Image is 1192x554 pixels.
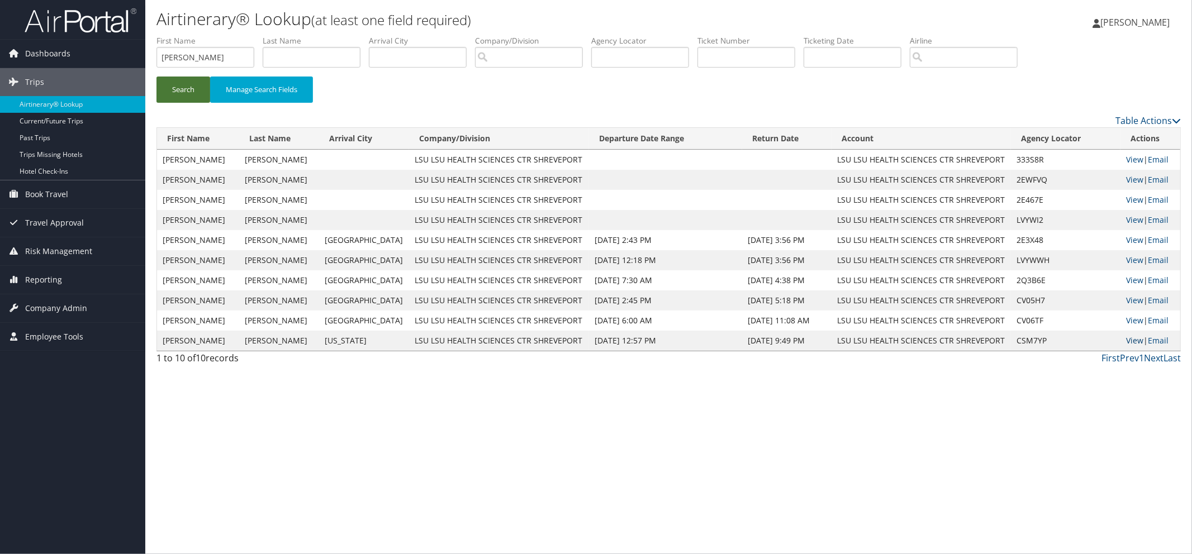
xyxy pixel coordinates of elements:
[157,190,239,210] td: [PERSON_NAME]
[319,270,409,290] td: [GEOGRAPHIC_DATA]
[1120,331,1180,351] td: |
[409,270,589,290] td: LSU LSU HEALTH SCIENCES CTR SHREVEPORT
[156,351,400,370] div: 1 to 10 of records
[1148,214,1169,225] a: Email
[409,290,589,311] td: LSU LSU HEALTH SCIENCES CTR SHREVEPORT
[1148,335,1169,346] a: Email
[832,270,1011,290] td: LSU LSU HEALTH SCIENCES CTR SHREVEPORT
[409,170,589,190] td: LSU LSU HEALTH SCIENCES CTR SHREVEPORT
[409,250,589,270] td: LSU LSU HEALTH SCIENCES CTR SHREVEPORT
[25,180,68,208] span: Book Travel
[832,290,1011,311] td: LSU LSU HEALTH SCIENCES CTR SHREVEPORT
[1101,352,1120,364] a: First
[157,250,239,270] td: [PERSON_NAME]
[157,210,239,230] td: [PERSON_NAME]
[1120,290,1180,311] td: |
[157,311,239,331] td: [PERSON_NAME]
[156,77,210,103] button: Search
[409,230,589,250] td: LSU LSU HEALTH SCIENCES CTR SHREVEPORT
[697,35,804,46] label: Ticket Number
[832,250,1011,270] td: LSU LSU HEALTH SCIENCES CTR SHREVEPORT
[319,230,409,250] td: [GEOGRAPHIC_DATA]
[409,150,589,170] td: LSU LSU HEALTH SCIENCES CTR SHREVEPORT
[239,290,320,311] td: [PERSON_NAME]
[210,77,313,103] button: Manage Search Fields
[589,128,742,150] th: Departure Date Range: activate to sort column descending
[157,270,239,290] td: [PERSON_NAME]
[239,250,320,270] td: [PERSON_NAME]
[1126,194,1143,205] a: View
[156,35,263,46] label: First Name
[239,210,320,230] td: [PERSON_NAME]
[156,7,839,31] h1: Airtinerary® Lookup
[591,35,697,46] label: Agency Locator
[239,170,320,190] td: [PERSON_NAME]
[1011,311,1120,331] td: CV06TF
[157,170,239,190] td: [PERSON_NAME]
[832,170,1011,190] td: LSU LSU HEALTH SCIENCES CTR SHREVEPORT
[157,331,239,351] td: [PERSON_NAME]
[369,35,475,46] label: Arrival City
[1148,295,1169,305] a: Email
[742,230,832,250] td: [DATE] 3:56 PM
[1126,315,1143,326] a: View
[1115,114,1181,127] a: Table Actions
[1011,331,1120,351] td: CSM7YP
[1120,250,1180,270] td: |
[589,270,742,290] td: [DATE] 7:30 AM
[239,150,320,170] td: [PERSON_NAME]
[832,210,1011,230] td: LSU LSU HEALTH SCIENCES CTR SHREVEPORT
[157,290,239,311] td: [PERSON_NAME]
[1148,174,1169,185] a: Email
[1011,190,1120,210] td: 2E467E
[742,128,832,150] th: Return Date: activate to sort column ascending
[742,250,832,270] td: [DATE] 3:56 PM
[239,230,320,250] td: [PERSON_NAME]
[1011,170,1120,190] td: 2EWFVQ
[742,331,832,351] td: [DATE] 9:49 PM
[1148,194,1169,205] a: Email
[475,35,591,46] label: Company/Division
[1011,290,1120,311] td: CV05H7
[1093,6,1181,39] a: [PERSON_NAME]
[1144,352,1163,364] a: Next
[804,35,910,46] label: Ticketing Date
[589,250,742,270] td: [DATE] 12:18 PM
[409,311,589,331] td: LSU LSU HEALTH SCIENCES CTR SHREVEPORT
[742,290,832,311] td: [DATE] 5:18 PM
[1148,255,1169,265] a: Email
[589,290,742,311] td: [DATE] 2:45 PM
[25,323,83,351] span: Employee Tools
[157,150,239,170] td: [PERSON_NAME]
[239,331,320,351] td: [PERSON_NAME]
[1126,295,1143,305] a: View
[1011,150,1120,170] td: 333S8R
[1148,315,1169,326] a: Email
[239,270,320,290] td: [PERSON_NAME]
[25,40,70,68] span: Dashboards
[1120,150,1180,170] td: |
[239,190,320,210] td: [PERSON_NAME]
[25,7,136,34] img: airportal-logo.png
[1163,352,1181,364] a: Last
[1120,170,1180,190] td: |
[832,311,1011,331] td: LSU LSU HEALTH SCIENCES CTR SHREVEPORT
[263,35,369,46] label: Last Name
[1011,250,1120,270] td: LVYWWH
[832,331,1011,351] td: LSU LSU HEALTH SCIENCES CTR SHREVEPORT
[1100,16,1170,28] span: [PERSON_NAME]
[1126,174,1143,185] a: View
[311,11,471,29] small: (at least one field required)
[1011,210,1120,230] td: LVYWI2
[319,250,409,270] td: [GEOGRAPHIC_DATA]
[319,311,409,331] td: [GEOGRAPHIC_DATA]
[1126,275,1143,285] a: View
[1126,255,1143,265] a: View
[1120,128,1180,150] th: Actions
[1120,230,1180,250] td: |
[910,35,1026,46] label: Airline
[832,128,1011,150] th: Account: activate to sort column ascending
[1126,335,1143,346] a: View
[1126,214,1143,225] a: View
[319,290,409,311] td: [GEOGRAPHIC_DATA]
